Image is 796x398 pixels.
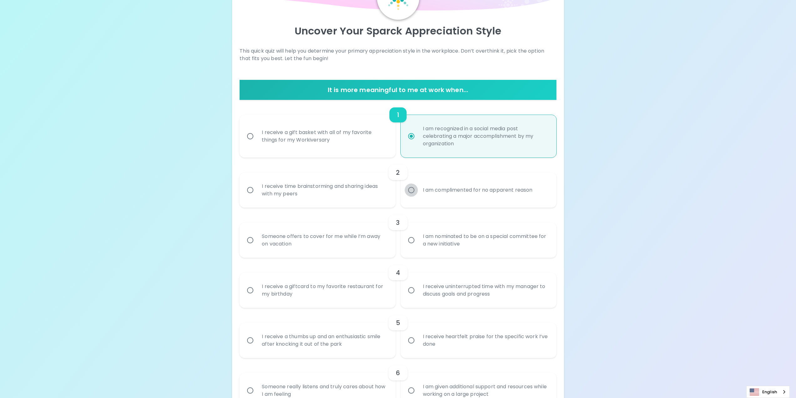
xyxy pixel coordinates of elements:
h6: 3 [396,218,400,228]
h6: 1 [397,110,399,120]
h6: 6 [396,368,400,378]
a: English [747,386,789,398]
h6: 2 [396,168,400,178]
div: choice-group-check [240,208,556,258]
div: choice-group-check [240,158,556,208]
h6: 5 [396,318,400,328]
div: I am nominated to be on a special committee for a new initiative [418,225,553,255]
div: I receive a gift basket with all of my favorite things for my Workiversary [257,121,392,151]
div: Someone offers to cover for me while I’m away on vacation [257,225,392,255]
div: I receive time brainstorming and sharing ideas with my peers [257,175,392,205]
div: I am recognized in a social media post celebrating a major accomplishment by my organization [418,117,553,155]
div: I receive heartfelt praise for the specific work I’ve done [418,325,553,355]
h6: It is more meaningful to me at work when... [242,85,554,95]
div: I receive uninterrupted time with my manager to discuss goals and progress [418,275,553,305]
div: Language [746,386,790,398]
p: Uncover Your Sparck Appreciation Style [240,25,556,37]
h6: 4 [396,268,400,278]
aside: Language selected: English [746,386,790,398]
div: choice-group-check [240,258,556,308]
div: I am complimented for no apparent reason [418,179,538,201]
div: choice-group-check [240,308,556,358]
p: This quick quiz will help you determine your primary appreciation style in the workplace. Don’t o... [240,47,556,62]
div: I receive a giftcard to my favorite restaurant for my birthday [257,275,392,305]
div: choice-group-check [240,100,556,158]
div: I receive a thumbs up and an enthusiastic smile after knocking it out of the park [257,325,392,355]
